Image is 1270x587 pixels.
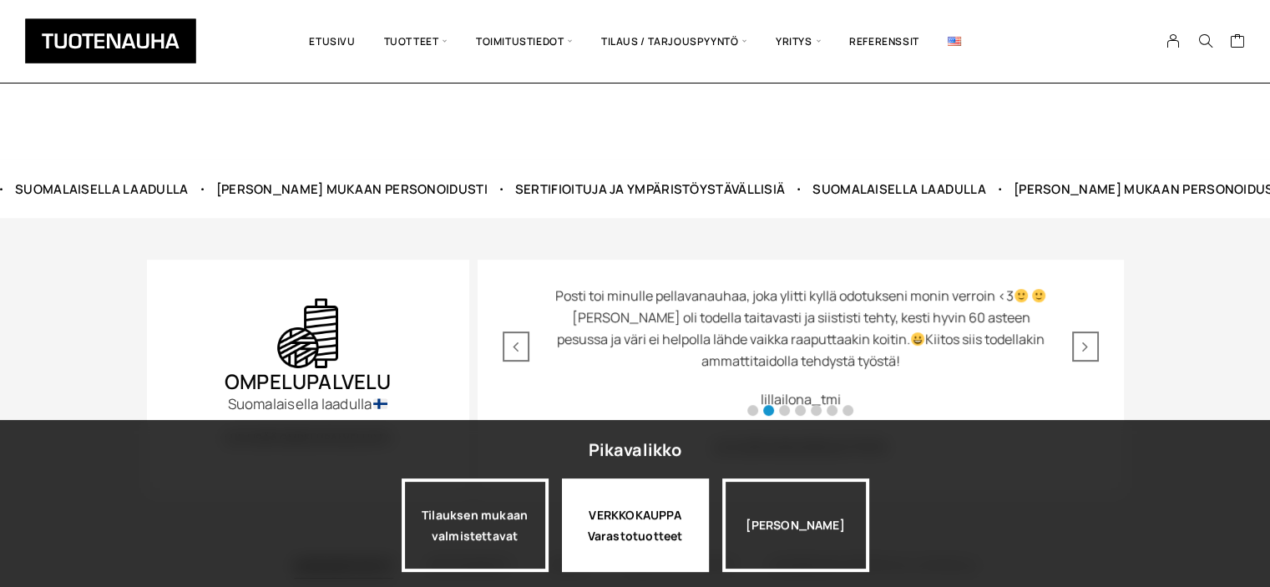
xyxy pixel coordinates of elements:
[811,405,822,416] span: Go to slide 5
[562,478,709,572] a: VERKKOKAUPPAVarastotuotteet
[1014,289,1028,302] img: 🙂
[15,180,189,198] div: Suomalaisella laadulla
[25,18,196,63] img: Tuotenauha Oy
[182,417,434,459] a: Lue lisää ompelupalvelusta
[795,405,806,416] span: Go to slide 4
[827,405,837,416] span: Go to slide 6
[761,13,835,70] span: Yritys
[544,285,1057,427] div: 2 / 7
[779,405,790,416] span: Go to slide 3
[216,180,488,198] div: [PERSON_NAME] mukaan personoidusti
[544,285,1057,372] p: Posti toi minulle pellavanauhaa, joka ylitti kyllä odotukseni monin verroin <3 [PERSON_NAME] oli ...
[147,392,469,417] p: Suomalaisella laadulla
[763,405,774,416] span: Go to slide 2
[842,405,853,416] span: Go to slide 7
[1189,33,1221,48] button: Search
[462,13,587,70] span: Toimitustiedot
[835,13,934,70] a: Referenssit
[562,478,709,572] div: VERKKOKAUPPA Varastotuotteet
[295,13,369,70] a: Etusivu
[747,405,758,416] span: Go to slide 1
[911,332,924,346] img: 😀
[722,478,869,572] div: [PERSON_NAME]
[373,397,387,411] img: 🇫🇮
[587,13,761,70] span: Tilaus / Tarjouspyyntö
[1229,33,1245,53] a: Cart
[761,390,841,408] a: lillailona_tmi
[1157,33,1190,48] a: My Account
[370,13,462,70] span: Tuotteet
[147,372,469,392] h2: OMPELUPALVELU
[588,435,681,465] div: Pikavalikko
[269,295,347,372] img: Etusivu 2
[402,478,549,572] a: Tilauksen mukaan valmistettavat
[812,180,986,198] div: Suomalaisella laadulla
[948,37,961,46] img: English
[1032,289,1045,302] img: 🙂
[515,180,785,198] div: Sertifioituja ja ympäristöystävällisiä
